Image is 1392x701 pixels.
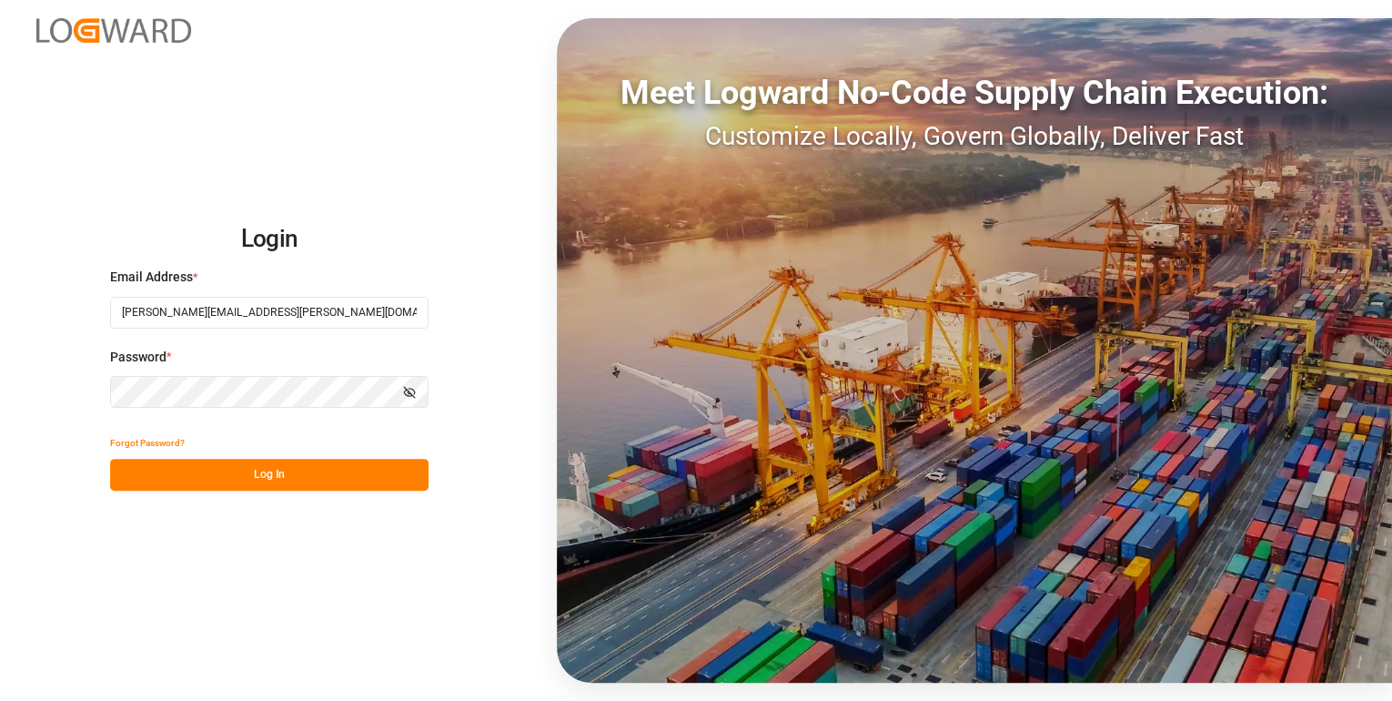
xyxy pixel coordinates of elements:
input: Enter your email [110,297,429,329]
button: Forgot Password? [110,427,185,459]
div: Customize Locally, Govern Globally, Deliver Fast [557,117,1392,156]
img: Logward_new_orange.png [36,18,191,43]
span: Email Address [110,268,193,287]
h2: Login [110,210,429,269]
div: Meet Logward No-Code Supply Chain Execution: [557,68,1392,117]
span: Password [110,348,166,367]
button: Log In [110,459,429,491]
